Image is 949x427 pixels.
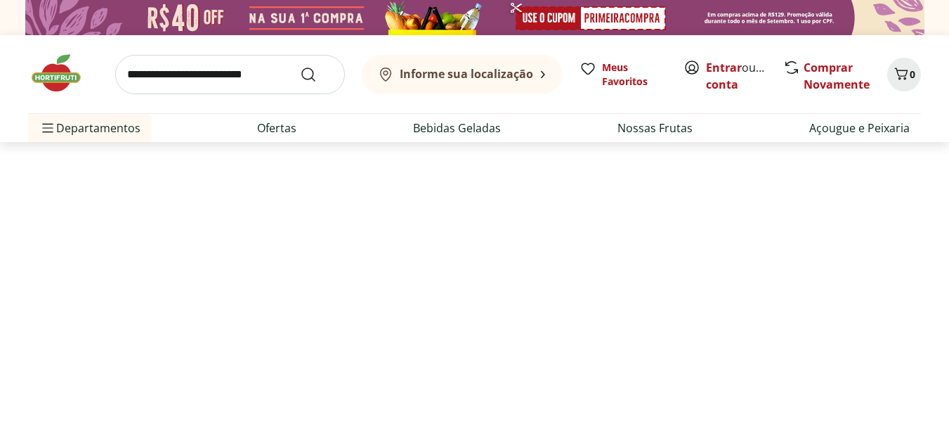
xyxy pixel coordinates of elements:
img: Hortifruti [28,52,98,94]
a: Criar conta [706,60,783,92]
a: Bebidas Geladas [413,120,501,136]
input: search [115,55,345,94]
a: Entrar [706,60,742,75]
button: Menu [39,111,56,145]
span: Meus Favoritos [602,60,667,89]
a: Meus Favoritos [580,60,667,89]
a: Comprar Novamente [804,60,870,92]
span: Departamentos [39,111,140,145]
b: Informe sua localização [400,66,533,82]
a: Nossas Frutas [617,120,693,136]
a: Ofertas [257,120,296,136]
span: ou [706,59,768,93]
button: Carrinho [887,58,921,91]
button: Informe sua localização [362,55,563,94]
span: 0 [910,68,915,81]
button: Submit Search [300,66,334,83]
a: Açougue e Peixaria [809,120,910,136]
